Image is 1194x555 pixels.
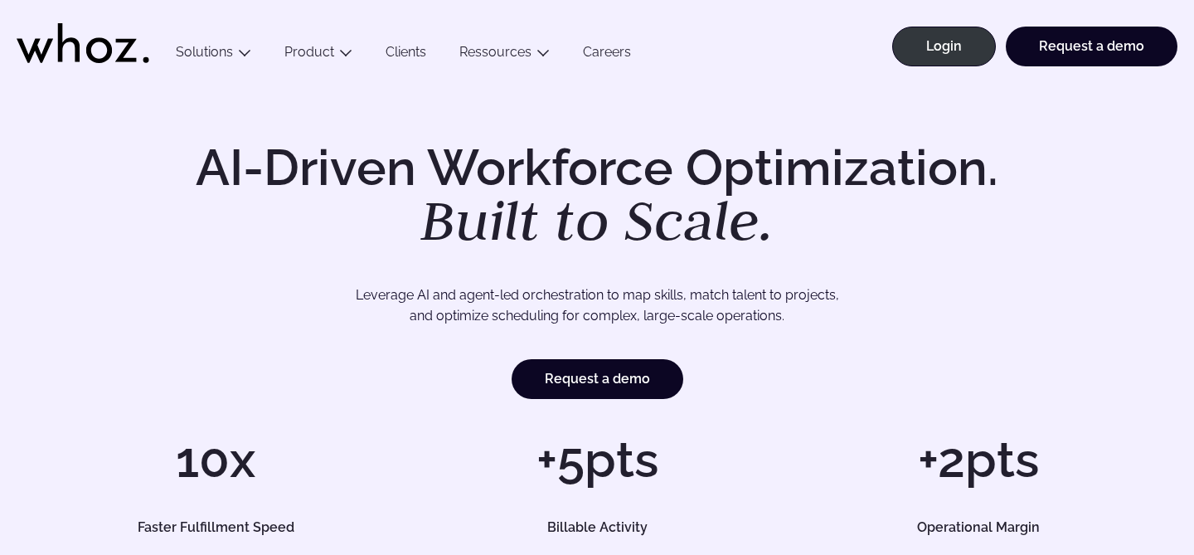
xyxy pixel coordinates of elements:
h1: +2pts [796,435,1161,484]
button: Product [268,44,369,66]
p: Leverage AI and agent-led orchestration to map skills, match talent to projects, and optimize sch... [90,285,1104,327]
h5: Operational Margin [814,521,1143,534]
a: Login [892,27,996,66]
a: Product [284,44,334,60]
h1: 10x [33,435,398,484]
h1: +5pts [415,435,779,484]
em: Built to Scale. [420,183,774,256]
a: Careers [566,44,648,66]
a: Clients [369,44,443,66]
h5: Billable Activity [433,521,761,534]
h5: Faster Fulfillment Speed [51,521,380,534]
button: Solutions [159,44,268,66]
a: Request a demo [512,359,683,399]
a: Ressources [459,44,531,60]
h1: AI-Driven Workforce Optimization. [172,143,1022,249]
button: Ressources [443,44,566,66]
a: Request a demo [1006,27,1177,66]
